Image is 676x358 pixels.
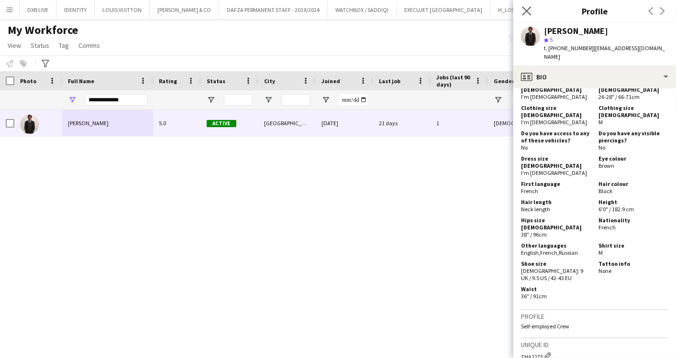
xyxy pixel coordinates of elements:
span: [PERSON_NAME] [68,119,109,127]
h5: Clothing size [DEMOGRAPHIC_DATA] [598,104,668,119]
h5: Do you have access to any of these vehicles? [521,130,591,144]
span: 6'0" / 182.9 cm [598,206,634,213]
span: [DEMOGRAPHIC_DATA]: 9 UK / 9.5 US / 42-43 EU [521,267,583,282]
span: I'm [DEMOGRAPHIC_DATA] [521,93,587,100]
input: Joined Filter Input [339,94,367,106]
span: Tag [59,41,69,50]
span: Last job [379,77,400,85]
span: Russian [559,249,578,256]
span: Joined [321,77,340,85]
span: Gender [494,77,514,85]
div: 1 [431,110,488,136]
button: DAFZA PERMANENT STAFF - 2019/2024 [219,0,328,19]
button: H_LOUIS VUITTON [490,0,552,19]
span: English , [521,249,540,256]
a: Comms [75,39,104,52]
h5: Eye colour [598,155,668,162]
h5: Height [598,198,668,206]
span: No [598,144,605,151]
span: Neck length [521,206,550,213]
span: M [598,249,603,256]
h5: Hair length [521,198,591,206]
h5: Dress size [DEMOGRAPHIC_DATA] [521,155,591,169]
span: Rating [159,77,177,85]
span: I'm [DEMOGRAPHIC_DATA] [521,169,587,176]
span: | [EMAIL_ADDRESS][DOMAIN_NAME] [544,44,665,60]
span: Jobs (last 90 days) [436,74,471,88]
span: View [8,41,21,50]
span: Status [207,77,225,85]
h3: Unique ID [521,340,668,349]
div: [GEOGRAPHIC_DATA] [258,110,316,136]
div: [DEMOGRAPHIC_DATA] [488,110,536,136]
a: Tag [55,39,73,52]
div: [DATE] [316,110,373,136]
h5: Hips size [DEMOGRAPHIC_DATA] [521,217,591,231]
span: No [521,144,528,151]
a: View [4,39,25,52]
button: DXB LIVE [20,0,56,19]
h3: Profile [521,312,668,321]
span: My Workforce [8,23,78,37]
span: French [521,187,538,195]
span: Status [31,41,49,50]
span: French [598,224,616,231]
h5: Shoe size [521,260,591,267]
span: Full Name [68,77,94,85]
span: Black [598,187,612,195]
button: Open Filter Menu [264,96,273,104]
img: Khalid Moumad [20,115,39,134]
p: Self-employed Crew [521,323,668,330]
button: IDENTITY [56,0,95,19]
h5: Clothing size [DEMOGRAPHIC_DATA] [521,104,591,119]
button: Open Filter Menu [207,96,215,104]
span: Active [207,120,236,127]
input: City Filter Input [281,94,310,106]
input: Status Filter Input [224,94,253,106]
h5: Do you have any visible piercings? [598,130,668,144]
app-action-btn: Advanced filters [40,58,51,69]
button: Open Filter Menu [494,96,502,104]
span: 36" / 91cm [521,293,547,300]
span: I'm [DEMOGRAPHIC_DATA] [521,119,587,126]
span: None [598,267,611,274]
h5: Nationality [598,217,668,224]
button: WATCHBOX / SADDIQI [328,0,397,19]
span: City [264,77,275,85]
span: Comms [78,41,100,50]
h3: Profile [513,5,676,17]
h5: Shirt size [598,242,668,249]
h5: Other languages [521,242,591,249]
a: Status [27,39,53,52]
span: t. [PHONE_NUMBER] [544,44,594,52]
input: Gender Filter Input [511,94,530,106]
button: LOUIS VUITTON [95,0,150,19]
h5: First language [521,180,591,187]
div: 5.0 [153,110,201,136]
input: Full Name Filter Input [85,94,147,106]
span: French , [540,249,559,256]
h5: Tattoo info [598,260,668,267]
span: Brown [598,162,614,169]
span: 26-28" / 66-71cm [598,93,640,100]
span: M [598,119,603,126]
div: Bio [513,65,676,88]
h5: Waist [521,285,591,293]
span: 38" / 96cm [521,231,547,238]
button: EXECUJET [GEOGRAPHIC_DATA] [397,0,490,19]
button: Open Filter Menu [68,96,77,104]
div: [PERSON_NAME] [544,27,608,35]
button: [PERSON_NAME] & CO [150,0,219,19]
button: Open Filter Menu [321,96,330,104]
span: Photo [20,77,36,85]
span: 5 [550,36,553,43]
h5: Hair colour [598,180,668,187]
div: 21 days [373,110,431,136]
